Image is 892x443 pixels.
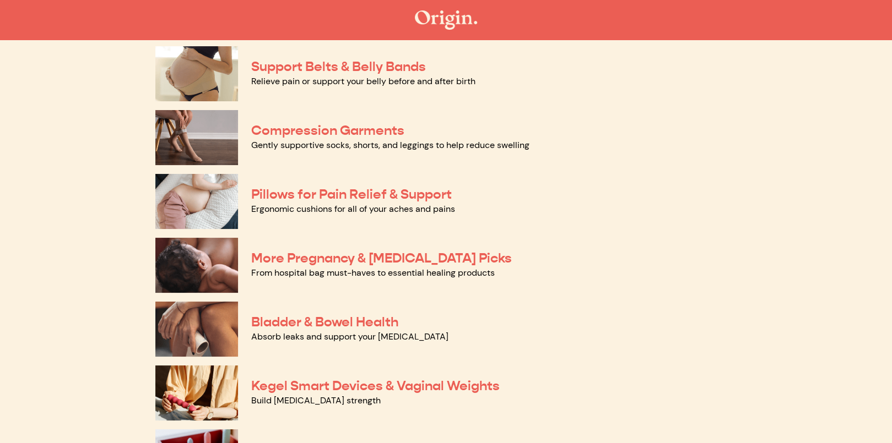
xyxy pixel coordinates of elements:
img: The Origin Shop [415,10,477,30]
a: From hospital bag must-haves to essential healing products [251,267,495,278]
a: Absorb leaks and support your [MEDICAL_DATA] [251,331,448,342]
a: Support Belts & Belly Bands [251,58,426,75]
a: Bladder & Bowel Health [251,314,398,330]
img: Kegel Smart Devices & Vaginal Weights [155,365,238,420]
img: Compression Garments [155,110,238,165]
a: More Pregnancy & [MEDICAL_DATA] Picks [251,250,512,266]
img: Bladder & Bowel Health [155,302,238,357]
a: Ergonomic cushions for all of your aches and pains [251,203,455,215]
img: Pillows for Pain Relief & Support [155,174,238,229]
a: Kegel Smart Devices & Vaginal Weights [251,378,500,394]
a: Pillows for Pain Relief & Support [251,186,452,203]
a: Relieve pain or support your belly before and after birth [251,75,475,87]
a: Build [MEDICAL_DATA] strength [251,395,381,406]
a: Compression Garments [251,122,404,139]
img: Support Belts & Belly Bands [155,46,238,101]
a: Gently supportive socks, shorts, and leggings to help reduce swelling [251,139,529,151]
img: More Pregnancy & Postpartum Picks [155,238,238,293]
